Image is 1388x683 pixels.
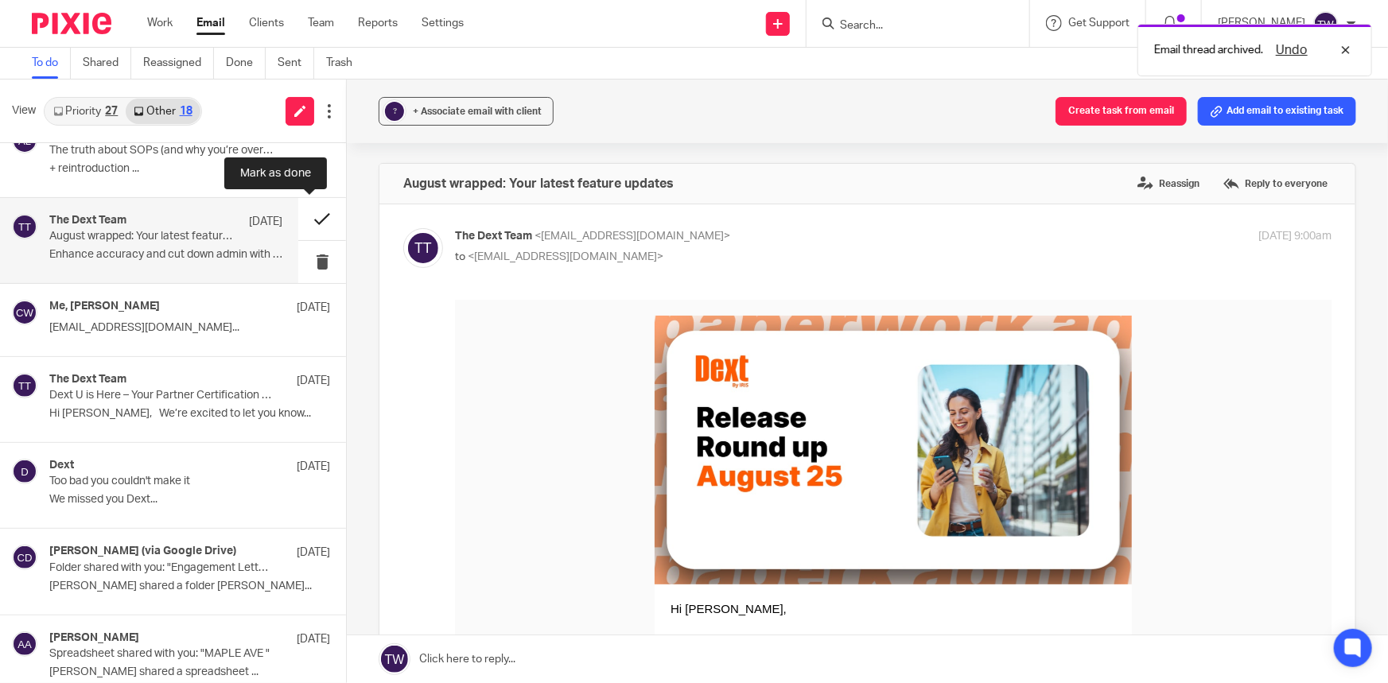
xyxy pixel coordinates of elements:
[12,459,37,484] img: svg%3E
[45,99,126,124] a: Priority27
[49,493,330,506] p: We missed you Dext...
[455,251,465,262] span: to
[216,444,653,520] span: Receipts or invoices with multiple items? New Line Item Extraction extracts each item individuall...
[216,420,661,440] p: ⚡
[32,13,111,34] img: Pixie
[49,373,126,386] h4: The Dext Team
[143,48,214,79] a: Reassigned
[49,647,274,661] p: Spreadsheet shared with you: "MAPLE AVE "
[385,102,404,121] div: ?
[49,407,330,421] p: Hi [PERSON_NAME], We’re excited to let you know...
[403,228,443,268] img: svg%3E
[49,475,274,488] p: Too bad you couldn't make it
[12,545,37,570] img: svg%3E
[297,545,330,561] p: [DATE]
[49,230,236,243] p: August wrapped: Your latest feature updates
[12,214,37,239] img: svg%3E
[1258,228,1332,245] p: [DATE] 9:00am
[12,103,36,119] span: View
[358,15,398,31] a: Reports
[1154,42,1263,58] p: Email thread archived.
[32,48,71,79] a: To do
[83,48,131,79] a: Shared
[1198,97,1356,126] button: Add email to existing task
[1271,41,1312,60] button: Undo
[308,15,334,31] a: Team
[249,15,284,31] a: Clients
[49,214,126,227] h4: The Dext Team
[49,162,330,176] p: + reintroduction ...
[1313,11,1339,37] img: svg%3E
[297,373,330,389] p: [DATE]
[413,107,542,116] span: + Associate email with client
[49,389,274,402] p: Dext U is Here – Your Partner Certification Awaits!
[216,398,661,419] p: Here’s what’s new:
[12,373,37,398] img: svg%3E
[216,444,435,457] a: AI Powered Line Item Extraction (Beta)
[216,565,661,649] li: – No more manual journals. Automate prepayments in just a few clicks and Dext will automatically ...
[49,300,160,313] h4: Me, [PERSON_NAME]
[1133,172,1203,196] label: Reassign
[147,15,173,31] a: Work
[216,440,661,566] li: -
[200,16,677,285] img: Hero image
[278,48,314,79] a: Sent
[49,580,330,593] p: [PERSON_NAME] shared a folder [PERSON_NAME]...
[297,459,330,475] p: [DATE]
[180,106,192,117] div: 18
[49,248,282,262] p: Enhance accuracy and cut down admin with new...
[12,300,37,325] img: svg%3E
[216,506,636,541] span: Speak to your account manager to enable this feature if you don’t have it yet).
[249,214,282,230] p: [DATE]
[1219,172,1332,196] label: Reply to everyone
[49,459,74,472] h4: Dext
[455,231,532,242] span: The Dext Team
[49,631,139,645] h4: [PERSON_NAME]
[422,15,464,31] a: Settings
[231,423,430,437] strong: Automation for better bookkeeping
[216,336,661,378] p: This month we’ve rolled out new features to help you automate more, boost accuracy, and cut down ...
[49,321,330,335] p: [EMAIL_ADDRESS][DOMAIN_NAME]...
[216,569,351,582] a: Prepayments with Xero
[297,631,330,647] p: [DATE]
[49,144,274,157] p: The truth about SOPs (and why you’re overcomplicating them)
[216,569,348,582] strong: Prepayments with Xero
[297,300,330,316] p: [DATE]
[196,15,225,31] a: Email
[49,666,330,679] p: [PERSON_NAME] shared a spreadsheet ...
[216,302,332,316] span: Hi [PERSON_NAME],
[216,611,637,645] em: (With Data Health & Insights, missing or incorrect journals are also flagged automatically.)
[12,631,37,657] img: svg%3E
[105,106,118,117] div: 27
[49,545,236,558] h4: [PERSON_NAME] (via Google Drive)
[326,48,364,79] a: Trash
[226,48,266,79] a: Done
[126,99,200,124] a: Other18
[403,176,674,192] h4: August wrapped: Your latest feature updates
[49,561,274,575] p: Folder shared with you: "Engagement Letter Samples"
[535,231,730,242] span: <[EMAIL_ADDRESS][DOMAIN_NAME]>
[379,97,554,126] button: ? + Associate email with client
[1056,97,1187,126] button: Create task from email
[468,251,663,262] span: <[EMAIL_ADDRESS][DOMAIN_NAME]>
